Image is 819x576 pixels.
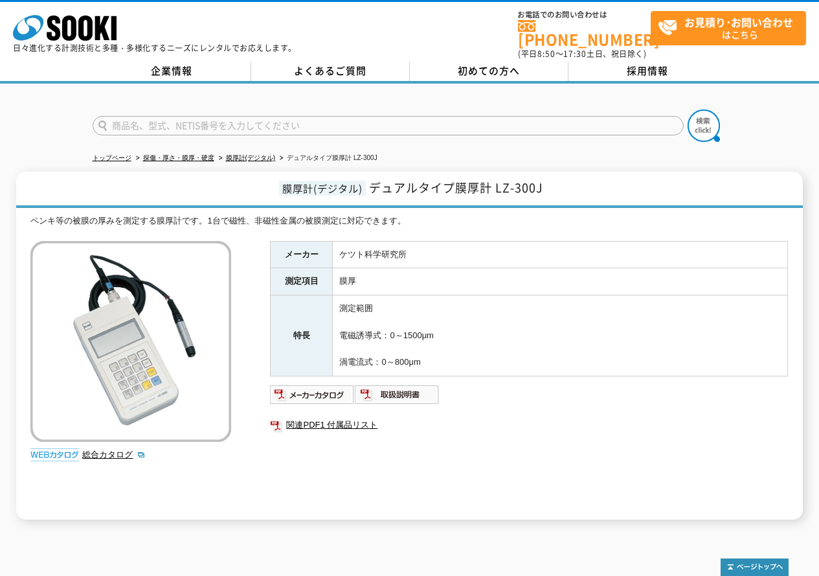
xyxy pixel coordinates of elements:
a: メーカーカタログ [270,393,355,402]
th: 特長 [271,295,333,376]
a: お見積り･お問い合わせはこちら [651,11,806,45]
img: メーカーカタログ [270,384,355,405]
span: はこちら [658,12,805,44]
span: (平日 ～ 土日、祝日除く) [518,48,646,60]
img: webカタログ [30,448,79,461]
p: 日々進化する計測技術と多種・多様化するニーズにレンタルでお応えします。 [13,44,297,52]
span: 8:50 [537,48,555,60]
td: ケツト科学研究所 [333,241,788,268]
td: 測定範囲 電磁誘導式：0～1500μm 渦電流式：0～800μm [333,295,788,376]
th: メーカー [271,241,333,268]
div: ペンキ等の被膜の厚みを測定する膜厚計です。1台で磁性、非磁性金属の被膜測定に対応できます。 [30,214,788,228]
a: 関連PDF1 付属品リスト [270,417,788,433]
td: 膜厚 [333,268,788,295]
a: よくあるご質問 [251,62,410,81]
th: 測定項目 [271,268,333,295]
span: お電話でのお問い合わせは [518,11,651,19]
a: 膜厚計(デジタル) [226,154,276,161]
a: 取扱説明書 [355,393,440,402]
img: トップページへ [721,559,789,576]
input: 商品名、型式、NETIS番号を入力してください [93,116,684,135]
a: [PHONE_NUMBER] [518,20,651,47]
span: 膜厚計(デジタル) [279,181,366,196]
img: デュアルタイプ膜厚計 LZ-300J [30,241,231,442]
a: トップページ [93,154,131,161]
a: 採用情報 [568,62,727,81]
strong: お見積り･お問い合わせ [684,14,793,30]
img: 取扱説明書 [355,384,440,405]
span: デュアルタイプ膜厚計 LZ-300J [369,179,543,196]
a: 総合カタログ [82,450,146,459]
a: 探傷・厚さ・膜厚・硬度 [143,154,214,161]
img: btn_search.png [688,109,720,142]
span: 初めての方へ [458,63,520,78]
span: 17:30 [563,48,587,60]
li: デュアルタイプ膜厚計 LZ-300J [277,152,377,165]
a: 企業情報 [93,62,251,81]
a: 初めての方へ [410,62,568,81]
